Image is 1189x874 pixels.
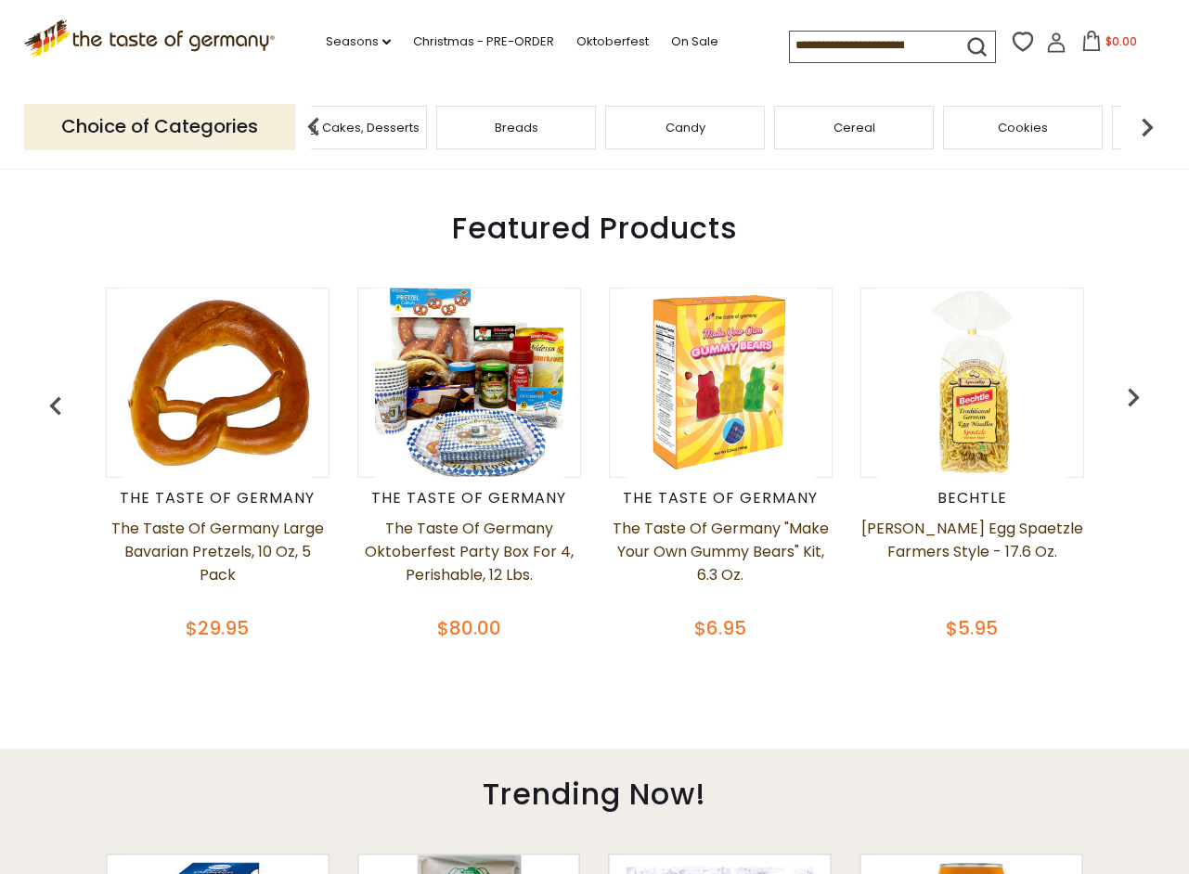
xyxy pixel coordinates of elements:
[326,32,391,52] a: Seasons
[106,517,330,610] a: The Taste of Germany Large Bavarian Pretzels, 10 oz, 5 pack
[375,289,563,477] img: The Taste of Germany Oktoberfest Party Box for 4, Perishable, 12 lbs.
[609,614,833,642] div: $6.95
[357,614,581,642] div: $80.00
[834,121,875,135] a: Cereal
[1129,109,1166,146] img: next arrow
[878,289,1066,477] img: Bechtle Egg Spaetzle Farmers Style - 17.6 oz.
[357,489,581,508] div: The Taste of Germany
[37,388,74,425] img: previous arrow
[106,614,330,642] div: $29.95
[106,489,330,508] div: The Taste of Germany
[295,109,332,146] img: previous arrow
[860,517,1084,610] a: [PERSON_NAME] Egg Spaetzle Farmers Style - 17.6 oz.
[666,121,705,135] a: Candy
[860,614,1084,642] div: $5.95
[123,289,312,477] img: The Taste of Germany Large Bavarian Pretzels, 10 oz, 5 pack
[576,32,649,52] a: Oktoberfest
[609,517,833,610] a: The Taste of Germany "Make Your Own Gummy Bears" Kit, 6.3 oz.
[35,749,1153,830] div: Trending Now!
[671,32,718,52] a: On Sale
[357,517,581,610] a: The Taste of Germany Oktoberfest Party Box for 4, Perishable, 12 lbs.
[860,489,1084,508] div: Bechtle
[1105,33,1137,49] span: $0.00
[495,121,538,135] a: Breads
[1115,379,1152,416] img: previous arrow
[627,289,815,477] img: The Taste of Germany
[24,104,295,149] p: Choice of Categories
[413,32,554,52] a: Christmas - PRE-ORDER
[998,121,1048,135] a: Cookies
[609,489,833,508] div: The Taste of Germany
[276,121,420,135] a: Baking, Cakes, Desserts
[1070,31,1149,58] button: $0.00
